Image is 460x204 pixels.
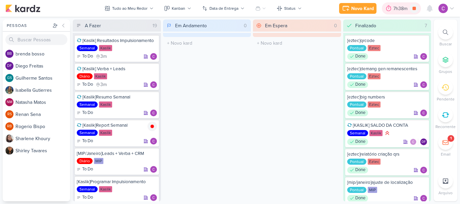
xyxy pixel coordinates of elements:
[77,110,93,116] div: To Do
[5,62,13,70] div: Diego Freitas
[77,151,157,157] div: [MIP/Janeiro]Leads + Verba + CRM
[420,138,427,145] div: Diego Freitas
[7,64,12,68] p: DF
[150,22,160,29] div: 19
[347,151,427,157] div: [eztec]relatório criação qrs
[347,81,368,88] div: Done
[347,66,427,72] div: [eztec]demang gen remanescentes
[147,122,157,131] img: tracking
[77,158,93,164] div: Diário
[347,187,366,193] div: Pontual
[410,138,417,145] img: Carlos Lima
[420,53,427,60] div: Responsável: Carlos Lima
[420,195,427,202] img: Carlos Lima
[347,138,368,145] div: Done
[15,111,70,118] div: R e n a n S e n a
[439,69,452,75] p: Grupos
[420,167,427,173] div: Responsável: Carlos Lima
[7,125,12,128] p: RB
[96,81,107,88] div: último check-in há 3 meses
[420,110,427,116] img: Carlos Lima
[77,81,93,88] div: To Do
[150,53,157,60] div: Responsável: Carlos Lima
[5,98,13,106] div: Natasha Matos
[150,110,157,116] img: Carlos Lima
[347,110,368,116] div: Done
[368,159,381,165] div: Eztec
[15,147,70,154] div: S h i r l e y T a v a r e s
[164,38,250,48] input: + Novo kard
[439,41,452,47] p: Buscar
[15,50,70,57] div: b r e n d a b o s s o
[77,53,93,60] div: To Do
[15,99,70,106] div: N a t a s h a M a t o s
[347,130,368,136] div: Semanal
[368,73,381,79] div: Eztec
[99,186,112,192] div: Kaslik
[420,81,427,88] img: Carlos Lima
[7,113,12,116] p: RS
[5,110,13,118] div: Renan Sena
[150,138,157,145] img: Carlos Lima
[410,138,418,145] div: Colaboradores: Carlos Lima
[150,53,157,60] img: Carlos Lima
[5,23,51,29] div: Pessoas
[437,96,455,102] p: Pendente
[355,195,365,202] p: Done
[369,130,383,136] div: Kaslik
[434,25,457,47] li: Ctrl + F
[7,100,12,104] p: NM
[94,73,107,79] div: Kaslik
[355,53,365,60] p: Done
[347,94,427,100] div: [eztec]big numbers
[355,22,376,29] div: Finalizado
[347,122,427,128] div: [KASLIK] SALDO DA CONTA
[77,122,157,128] div: [Kaslik]Report Semanal
[99,45,112,51] div: Kaslik
[347,167,368,173] div: Done
[15,135,70,142] div: S h a r l e n e K h o u r y
[422,140,426,144] p: DF
[438,190,453,196] p: Arquivo
[99,101,112,108] div: Kaslik
[265,22,287,29] div: Em Espera
[347,179,427,186] div: [mip/janeiro]ajuste de localização
[347,101,366,108] div: Pontual
[150,110,157,116] div: Responsável: Carlos Lima
[5,34,67,45] input: Buscar Pessoas
[150,81,157,88] img: Carlos Lima
[368,187,377,193] div: MIP
[15,87,70,94] div: I s a b e l l a G u t i e r r e s
[347,45,366,51] div: Pontual
[100,82,107,87] span: 3m
[351,5,374,12] div: Novo Kard
[77,130,98,136] div: Semanal
[77,186,98,192] div: Semanal
[150,166,157,173] img: Carlos Lima
[96,53,107,60] div: último check-in há 3 meses
[5,122,13,130] div: Rogerio Bispo
[150,138,157,145] div: Responsável: Carlos Lima
[368,101,381,108] div: Eztec
[77,179,157,185] div: [Kaslik]Programar Impulsionamento
[5,147,13,155] img: Shirley Tavares
[422,22,430,29] div: 7
[355,138,365,145] p: Done
[82,138,93,145] p: To Do
[100,54,107,59] span: 3m
[175,22,207,29] div: Em Andamento
[441,151,451,157] p: Email
[355,110,365,116] p: Done
[5,4,40,12] img: kardz.app
[254,38,340,48] input: + Novo kard
[77,66,157,72] div: [Kaslik] Verba + Leads
[368,45,381,51] div: Eztec
[5,50,13,58] div: brenda bosso
[15,63,70,70] div: D i e g o F r e i t a s
[241,22,250,29] div: 0
[150,81,157,88] div: Responsável: Carlos Lima
[77,94,157,100] div: [Kaslik]Resumo Semanal
[82,194,93,201] p: To Do
[150,194,157,201] img: Carlos Lima
[347,53,368,60] div: Done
